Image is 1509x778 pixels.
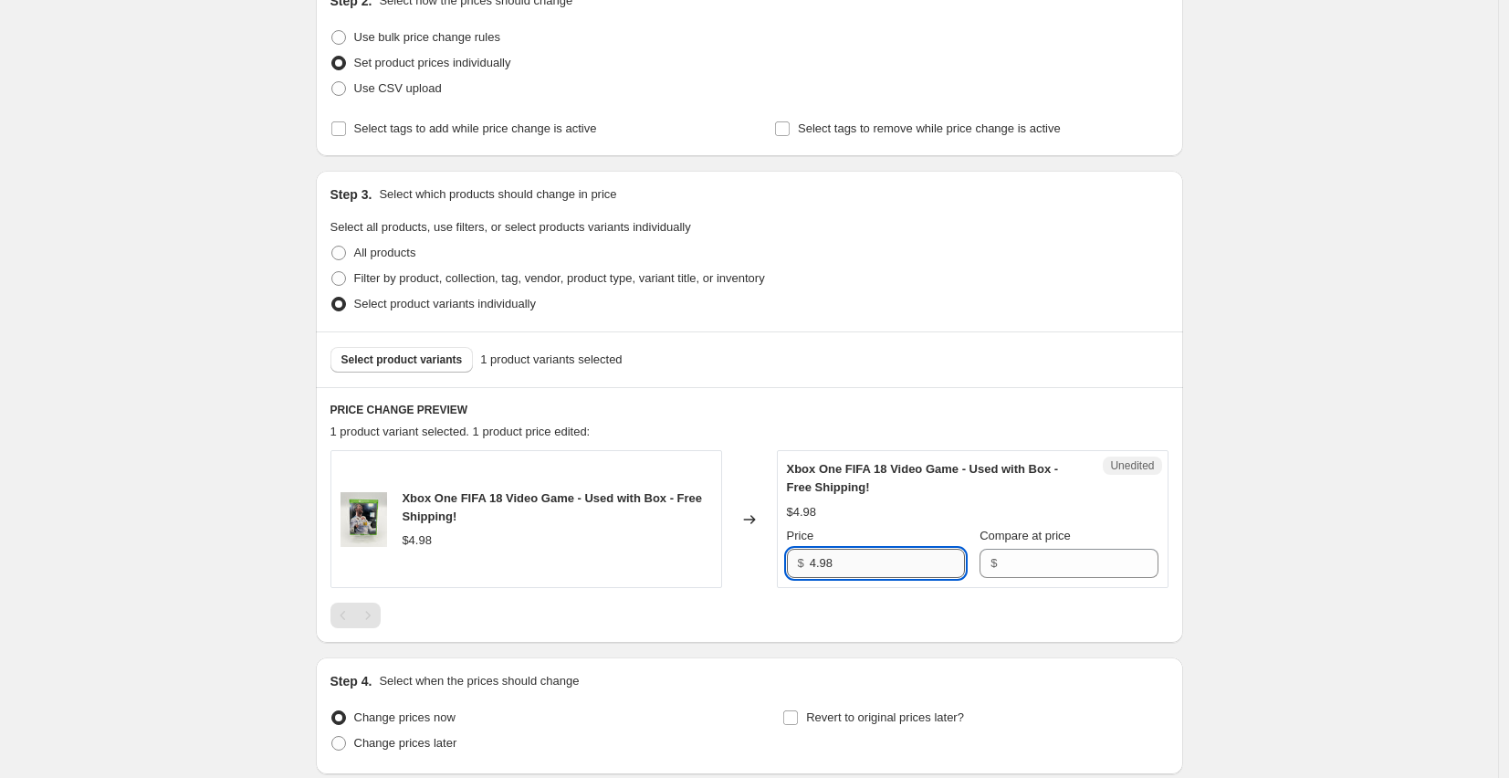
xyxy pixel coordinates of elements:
[330,347,474,373] button: Select product variants
[480,351,622,369] span: 1 product variants selected
[330,220,691,234] span: Select all products, use filters, or select products variants individually
[330,672,372,690] h2: Step 4.
[330,185,372,204] h2: Step 3.
[379,672,579,690] p: Select when the prices should change
[354,81,442,95] span: Use CSV upload
[379,185,616,204] p: Select which products should change in price
[787,529,814,542] span: Price
[806,710,964,724] span: Revert to original prices later?
[330,403,1168,417] h6: PRICE CHANGE PREVIEW
[402,491,702,523] span: Xbox One FIFA 18 Video Game - Used with Box - Free Shipping!
[787,503,817,521] div: $4.98
[341,352,463,367] span: Select product variants
[1110,458,1154,473] span: Unedited
[787,462,1059,494] span: Xbox One FIFA 18 Video Game - Used with Box - Free Shipping!
[354,246,416,259] span: All products
[341,492,388,547] img: IMG_5877_80x.jpg
[330,425,591,438] span: 1 product variant selected. 1 product price edited:
[354,271,765,285] span: Filter by product, collection, tag, vendor, product type, variant title, or inventory
[980,529,1071,542] span: Compare at price
[354,56,511,69] span: Set product prices individually
[354,121,597,135] span: Select tags to add while price change is active
[330,603,381,628] nav: Pagination
[354,736,457,750] span: Change prices later
[354,297,536,310] span: Select product variants individually
[990,556,997,570] span: $
[798,121,1061,135] span: Select tags to remove while price change is active
[402,531,432,550] div: $4.98
[354,710,456,724] span: Change prices now
[354,30,500,44] span: Use bulk price change rules
[798,556,804,570] span: $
